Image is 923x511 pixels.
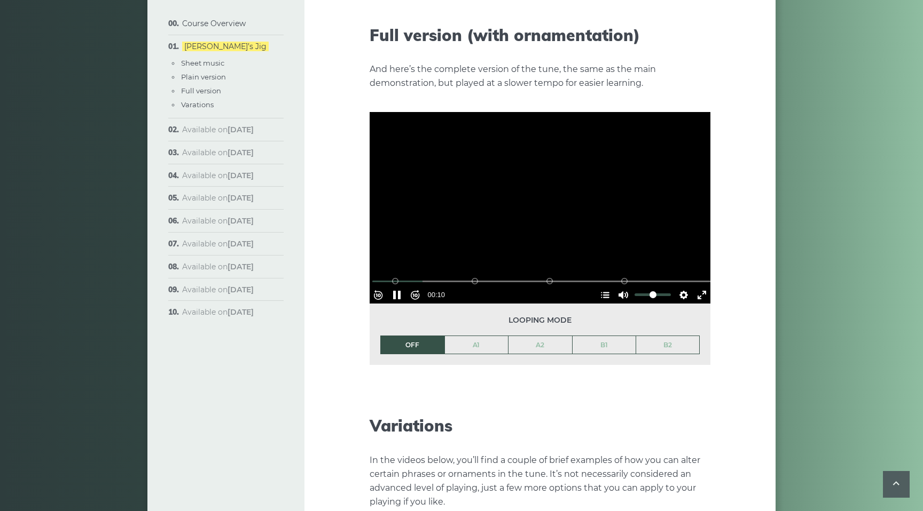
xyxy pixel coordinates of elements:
strong: [DATE] [228,239,254,249]
strong: [DATE] [228,262,254,272]
a: Varations [181,100,214,109]
strong: [DATE] [228,193,254,203]
a: B1 [573,336,636,354]
span: Available on [182,262,254,272]
span: Available on [182,125,254,134]
span: Looping mode [380,314,700,326]
p: In the videos below, you’ll find a couple of brief examples of how you can alter certain phrases ... [370,453,710,509]
a: Plain version [181,73,226,81]
span: Available on [182,239,254,249]
strong: [DATE] [228,285,254,294]
span: Available on [182,216,254,226]
a: B2 [636,336,699,354]
strong: [DATE] [228,171,254,180]
span: Available on [182,307,254,317]
h2: Full version (with ornamentation) [370,26,710,45]
strong: [DATE] [228,125,254,134]
a: A1 [445,336,509,354]
a: Course Overview [182,19,246,28]
strong: [DATE] [228,216,254,226]
strong: [DATE] [228,307,254,317]
span: Available on [182,171,254,180]
span: Available on [182,193,254,203]
h2: Variations [370,416,710,435]
span: Available on [182,285,254,294]
span: Available on [182,148,254,157]
a: [PERSON_NAME]’s Jig [182,42,269,51]
p: And here’s the complete version of the tune, the same as the main demonstration, but played at a ... [370,62,710,90]
a: Full version [181,86,221,95]
a: Sheet music [181,59,224,67]
strong: [DATE] [228,148,254,157]
a: A2 [509,336,572,354]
